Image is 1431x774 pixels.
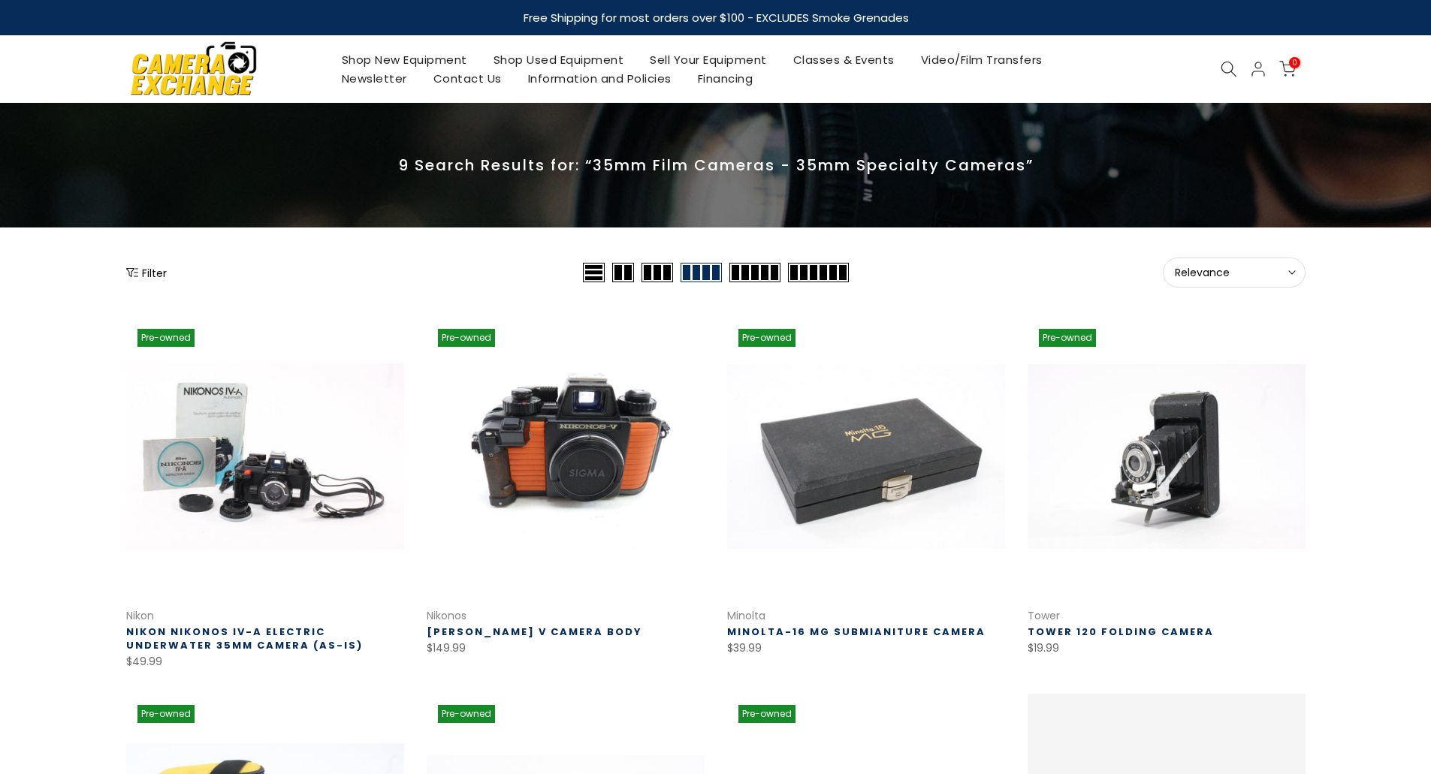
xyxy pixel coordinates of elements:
strong: Free Shipping for most orders over $100 - EXCLUDES Smoke Grenades [523,10,908,26]
a: Shop Used Equipment [480,50,637,69]
div: $49.99 [126,652,404,671]
a: 0 [1279,61,1296,77]
a: Video/Film Transfers [907,50,1055,69]
div: $149.99 [427,639,705,658]
a: Information and Policies [515,69,684,88]
a: Newsletter [328,69,420,88]
div: $39.99 [727,639,1005,658]
button: Show filters [126,265,167,280]
span: Relevance [1175,266,1294,279]
a: Nikonos [427,608,466,623]
a: Financing [684,69,766,88]
p: 9 Search Results for: “35mm Film Cameras - 35mm Specialty Cameras” [126,155,1306,175]
button: Relevance [1163,257,1306,288]
div: $19.99 [1028,639,1306,658]
a: [PERSON_NAME] V Camera Body [427,625,642,639]
a: Minolta [727,608,765,623]
a: Tower [1028,608,1060,623]
a: Nikon Nikonos IV-A Electric Underwater 35mm Camera (AS-IS) [126,625,363,652]
a: Sell Your Equipment [637,50,780,69]
a: Tower 120 Folding Camera [1028,625,1214,639]
a: Minolta-16 MG Submianiture Camera [727,625,986,639]
a: Nikon [126,608,154,623]
a: Classes & Events [780,50,907,69]
span: 0 [1289,57,1300,68]
a: Shop New Equipment [328,50,480,69]
a: Contact Us [420,69,515,88]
